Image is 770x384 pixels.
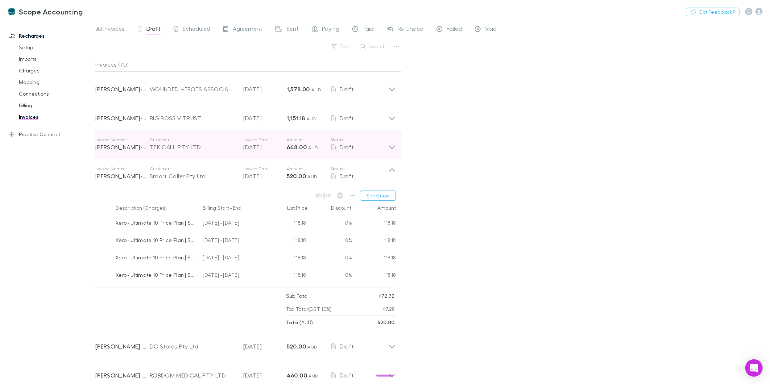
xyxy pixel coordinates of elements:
button: Search [357,42,390,51]
div: DC Stores Pty Ltd [150,342,236,351]
p: [PERSON_NAME]-0089 [95,342,150,351]
p: Sub Total [286,289,309,302]
a: Mapping [12,76,100,88]
p: Invoice Date [243,166,287,172]
div: 0% [309,215,352,233]
a: Scope Accounting [3,3,87,20]
a: Charges [12,65,100,76]
span: Void [485,25,497,34]
div: BIG BOSS V TRUST [150,114,236,122]
span: Draft [340,172,354,179]
a: Billing [12,100,100,111]
div: Xero - Ultimate 10 Price Plan | Smart Caller Pty Ltd [116,215,197,230]
div: ROBDOM MEDICAL PTY LTD [150,371,236,380]
div: Xero - Ultimate 10 Price Plan | Smart Caller Pty Ltd [116,250,197,265]
span: Draft [340,372,354,379]
strong: 520.00 [378,319,395,325]
strong: 648.00 [287,143,307,151]
a: Setup [12,42,100,53]
span: AUD [307,116,316,121]
div: [DATE] - [DATE] [200,250,265,267]
p: ( AUD ) [286,316,313,329]
div: Xero - Ultimate 10 Price Plan | Smart Caller Pty Ltd [116,233,197,248]
a: Practice Connect [1,129,100,140]
strong: 1,151.18 [287,114,305,122]
p: [PERSON_NAME]-0098 [95,143,150,151]
a: Imports [12,53,100,65]
p: [PERSON_NAME]-0102 [95,172,150,180]
div: [DATE] - [DATE] [200,233,265,250]
div: Invoice Number[PERSON_NAME]-0102CustomerSmart Caller Pty LtdInvoice Date[DATE]Amount520.00 AUDSta... [90,159,402,188]
div: 118.18 [265,267,309,285]
a: Recharges [1,30,100,42]
p: [DATE] [243,143,287,151]
span: Draft [340,114,354,121]
strong: 460.00 [287,372,307,379]
div: Xero - Ultimate 10 Price Plan | Smart Caller Pty Ltd [116,267,197,283]
span: Draft [340,343,354,350]
img: Scope Accounting's Logo [7,7,16,16]
p: 47.28 [382,302,395,316]
p: Amount [287,166,330,172]
span: AUD [309,373,318,379]
div: Invoice Number[PERSON_NAME]-0098CustomerTEK CALL PTY LTDInvoice Date[DATE]Amount648.00 AUDStatusD... [90,130,402,159]
span: Scheduled [182,25,210,34]
div: Smart Caller Pty Ltd [150,172,236,180]
p: Status [330,137,388,143]
strong: 1,578.00 [287,85,310,93]
p: [PERSON_NAME]-0238 [95,114,150,122]
div: [DATE] - [DATE] [200,215,265,233]
div: Open Intercom Messenger [745,359,763,377]
span: Refunded [398,25,423,34]
div: 118.18 [352,267,396,285]
span: Draft [340,143,354,150]
p: 472.72 [378,289,395,302]
span: Failed [447,25,462,34]
span: Available when invoice is finalised [314,191,333,201]
span: Draft [340,85,354,92]
div: 0% [309,250,352,267]
p: Status [330,166,388,172]
p: [PERSON_NAME]-0200 [95,371,150,380]
p: Invoice Number [95,166,150,172]
span: Agreement [233,25,262,34]
p: Customer [150,166,236,172]
div: 118.18 [352,215,396,233]
div: 118.18 [352,233,396,250]
strong: Total [286,319,300,325]
span: Available when invoice is finalised [335,191,345,201]
div: 118.18 [265,233,309,250]
span: AUD [308,145,318,150]
div: [DATE] - [DATE] [200,267,265,285]
p: Customer [150,137,236,143]
a: Connections [12,88,100,100]
p: Invoice Date [243,137,287,143]
button: Send now [360,191,396,201]
p: [DATE] [243,114,287,122]
div: [PERSON_NAME]-0238BIG BOSS V TRUST[DATE]1,151.18 AUDDraft [90,101,402,130]
h3: Scope Accounting [19,7,83,16]
span: AUD [307,344,317,350]
div: 118.18 [352,250,396,267]
p: Invoice Number [95,137,150,143]
span: AUD [311,87,321,92]
div: WOUNDED HEROES ASSOCIATION INC. [150,85,236,93]
p: Tax Total (GST 10%) [286,302,332,316]
p: [DATE] [243,371,287,380]
span: AUD [307,174,317,179]
span: Draft [146,25,161,34]
div: 118.18 [265,250,309,267]
div: [PERSON_NAME]-0089DC Stores Pty Ltd[DATE]520.00 AUDDraft [90,329,402,358]
button: Got Feedback? [686,8,740,16]
p: [DATE] [243,85,287,93]
div: 0% [309,233,352,250]
span: Paid [363,25,374,34]
p: [DATE] [243,172,287,180]
div: 118.18 [265,215,309,233]
div: TEK CALL PTY LTD [150,143,236,151]
span: Sent [286,25,299,34]
button: Filter [328,42,356,51]
a: Invoices [12,111,100,123]
span: Paying [322,25,339,34]
div: 0% [309,267,352,285]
